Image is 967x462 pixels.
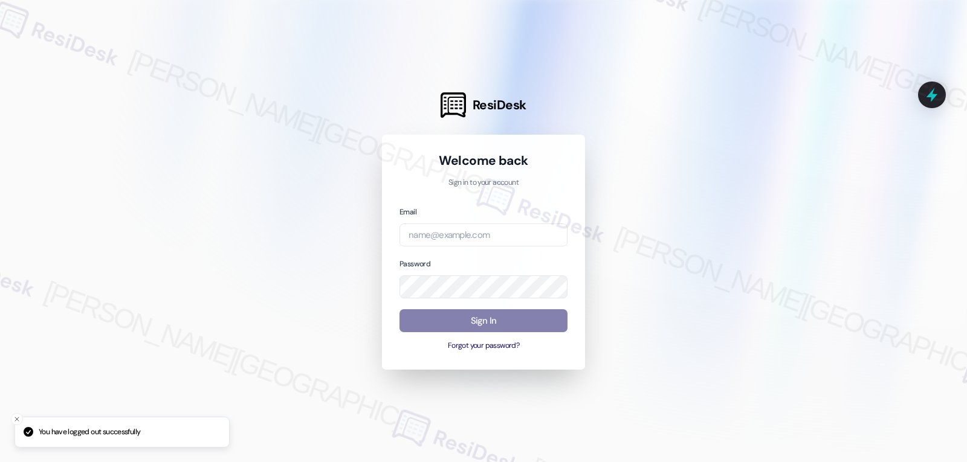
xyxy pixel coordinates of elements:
[399,207,416,217] label: Email
[39,427,140,438] p: You have logged out successfully
[399,259,430,269] label: Password
[441,92,466,118] img: ResiDesk Logo
[399,223,568,247] input: name@example.com
[399,309,568,333] button: Sign In
[473,97,526,114] span: ResiDesk
[399,178,568,188] p: Sign in to your account
[11,413,23,425] button: Close toast
[399,152,568,169] h1: Welcome back
[399,341,568,351] button: Forgot your password?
